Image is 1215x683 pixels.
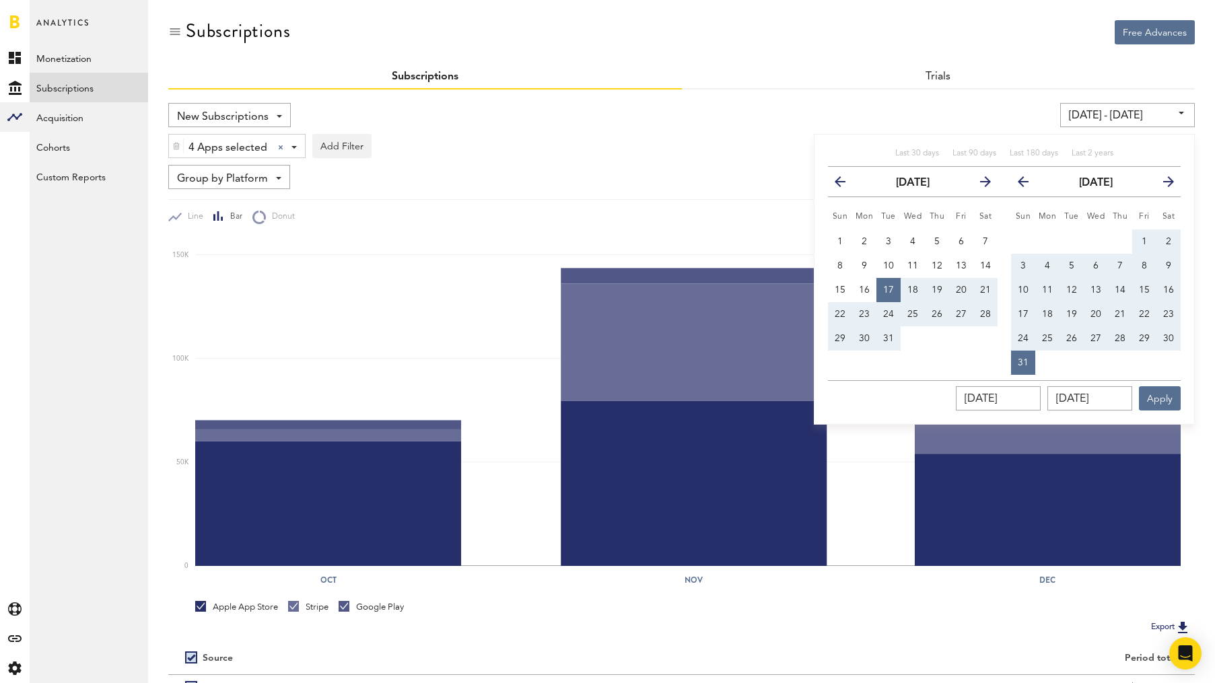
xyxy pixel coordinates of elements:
[1018,310,1029,319] span: 17
[886,237,891,246] span: 3
[1115,285,1125,295] span: 14
[1064,213,1079,221] small: Tuesday
[883,310,894,319] span: 24
[1016,213,1031,221] small: Sunday
[907,310,918,319] span: 25
[1060,278,1084,302] button: 12
[1042,334,1053,343] span: 25
[925,254,949,278] button: 12
[1093,261,1099,271] span: 6
[169,135,184,157] div: Delete
[881,213,896,221] small: Tuesday
[934,237,940,246] span: 5
[1047,386,1132,410] input: __/__/____
[1084,278,1108,302] button: 13
[852,326,876,351] button: 30
[901,229,925,254] button: 4
[392,71,458,82] a: Subscriptions
[1108,326,1132,351] button: 28
[1011,278,1035,302] button: 10
[910,237,915,246] span: 4
[979,213,992,221] small: Saturday
[1090,310,1101,319] span: 20
[862,261,867,271] span: 9
[1035,254,1060,278] button: 4
[876,254,901,278] button: 10
[1163,310,1174,319] span: 23
[1066,334,1077,343] span: 26
[876,326,901,351] button: 31
[852,278,876,302] button: 16
[1139,310,1150,319] span: 22
[1142,237,1147,246] span: 1
[980,310,991,319] span: 28
[930,213,945,221] small: Thursday
[1108,254,1132,278] button: 7
[1156,229,1181,254] button: 2
[932,310,942,319] span: 26
[956,261,967,271] span: 13
[956,386,1041,410] input: __/__/____
[30,73,148,102] a: Subscriptions
[1156,326,1181,351] button: 30
[1066,310,1077,319] span: 19
[188,137,267,159] span: 4 Apps selected
[1115,310,1125,319] span: 21
[835,334,845,343] span: 29
[30,102,148,132] a: Acquisition
[1156,278,1181,302] button: 16
[184,563,188,569] text: 0
[828,229,852,254] button: 1
[36,15,90,43] span: Analytics
[949,229,973,254] button: 6
[883,261,894,271] span: 10
[1090,285,1101,295] span: 13
[1162,213,1175,221] small: Saturday
[182,211,203,223] span: Line
[932,285,942,295] span: 19
[859,334,870,343] span: 30
[907,261,918,271] span: 11
[1132,302,1156,326] button: 22
[1147,618,1195,636] button: Export
[172,141,180,151] img: trash_awesome_blue.svg
[925,302,949,326] button: 26
[876,229,901,254] button: 3
[896,178,930,188] strong: [DATE]
[901,302,925,326] button: 25
[852,302,876,326] button: 23
[1108,302,1132,326] button: 21
[835,310,845,319] span: 22
[1115,20,1195,44] button: Free Advances
[1156,254,1181,278] button: 9
[1113,213,1128,221] small: Thursday
[1042,310,1053,319] span: 18
[973,278,998,302] button: 21
[901,254,925,278] button: 11
[28,9,77,22] span: Support
[1087,213,1105,221] small: Wednesday
[956,213,967,221] small: Friday
[837,237,843,246] span: 1
[952,149,996,157] span: Last 90 days
[266,211,295,223] span: Donut
[1035,302,1060,326] button: 18
[959,237,964,246] span: 6
[1018,358,1029,367] span: 31
[1010,149,1058,157] span: Last 180 days
[177,168,268,190] span: Group by Platform
[1139,334,1150,343] span: 29
[1108,278,1132,302] button: 14
[907,285,918,295] span: 18
[852,254,876,278] button: 9
[1020,261,1026,271] span: 3
[835,285,845,295] span: 15
[1169,637,1202,670] div: Open Intercom Messenger
[973,229,998,254] button: 7
[1166,237,1171,246] span: 2
[828,302,852,326] button: 22
[862,237,867,246] span: 2
[186,20,290,42] div: Subscriptions
[685,574,703,586] text: Nov
[828,326,852,351] button: 29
